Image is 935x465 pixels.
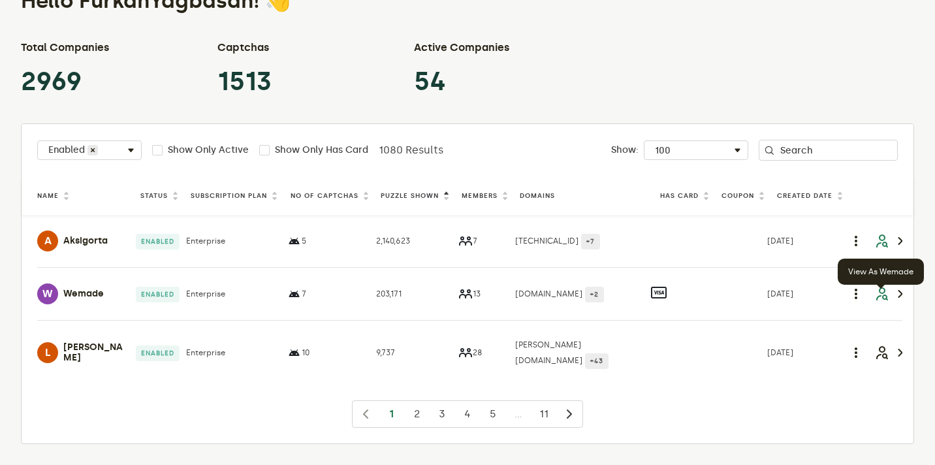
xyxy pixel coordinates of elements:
label: Status [140,191,168,201]
span: 7 [302,289,306,299]
label: Show Only Has Card [275,145,368,155]
span: 1080 Results [379,142,443,158]
span: Enterprise [186,347,225,358]
span: [DATE] [767,289,793,299]
p: 54 [414,66,527,97]
div: W [37,283,58,304]
p: 1513 [217,66,330,97]
label: Name [37,191,59,201]
span: Enterprise [186,289,225,299]
h3: Captchas [217,40,330,56]
span: Enabled [136,234,180,249]
label: Puzzle Shown [381,191,439,201]
a: 5 [485,406,501,422]
span: Enterprise [186,236,225,246]
span: Enabled [136,345,180,361]
span: [DATE] [767,236,793,246]
th: Puzzle Shown: activate to sort column ascending [378,187,459,204]
h4: Wemade [63,289,104,299]
h4: Aksigorta [63,236,108,246]
a: 3 [434,406,450,422]
th: No Of Captchas : activate to sort column ascending [288,187,378,204]
label: Created Date [777,191,832,201]
span: Show: [611,145,639,155]
span: [TECHNICAL_ID] [515,236,578,246]
div: View As Wemade [838,259,924,285]
input: Search [759,140,898,161]
span: 13 [473,289,481,299]
label: Show Only Active [168,145,249,155]
span: +43 [585,353,609,369]
span: 2,140,623 [376,236,410,246]
label: Has Card [660,191,699,201]
span: 10 [302,347,309,358]
span: [DOMAIN_NAME] [515,289,582,298]
a: 4 [460,406,475,422]
span: 9,737 [376,347,395,358]
div: L [37,342,58,363]
label: Domains [520,191,655,201]
h3: Total Companies [21,40,134,56]
label: Subscription Plan [191,191,267,201]
span: +2 [585,287,604,302]
span: 203,171 [376,289,402,299]
th: Members: activate to sort column ascending [459,187,517,204]
th: Subscription Plan: activate to sort column ascending [188,187,288,204]
th: Coupon: activate to sort column ascending [719,187,774,204]
label: No Of Captchas [291,191,358,201]
h3: Active Companies [414,40,527,56]
a: AAksigorta [37,231,108,251]
a: 11 [536,406,552,422]
th: Domains [517,187,658,204]
a: WWemade [37,283,104,304]
th: Status: activate to sort column ascending [138,187,188,204]
span: 5 [302,236,306,246]
span: [PERSON_NAME][DOMAIN_NAME] [515,340,582,365]
th: Has Card: activate to sort column ascending [658,187,719,204]
span: Enabled [136,287,180,302]
a: L[PERSON_NAME] [37,342,131,363]
p: 2969 [21,66,134,97]
label: Members [462,191,498,201]
h4: [PERSON_NAME] [63,342,131,363]
th: Name: activate to sort column ascending [37,187,138,204]
span: +7 [581,234,600,249]
span: 7 [473,236,477,246]
span: Enabled [48,145,87,155]
label: Coupon [721,191,754,201]
span: 28 [473,347,483,358]
a: 1 [383,406,399,422]
a: 2 [409,406,424,422]
span: 100 [655,145,671,156]
th: Created Date: activate to sort column ascending [774,187,852,204]
div: A [37,231,58,251]
span: [DATE] [767,347,793,358]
